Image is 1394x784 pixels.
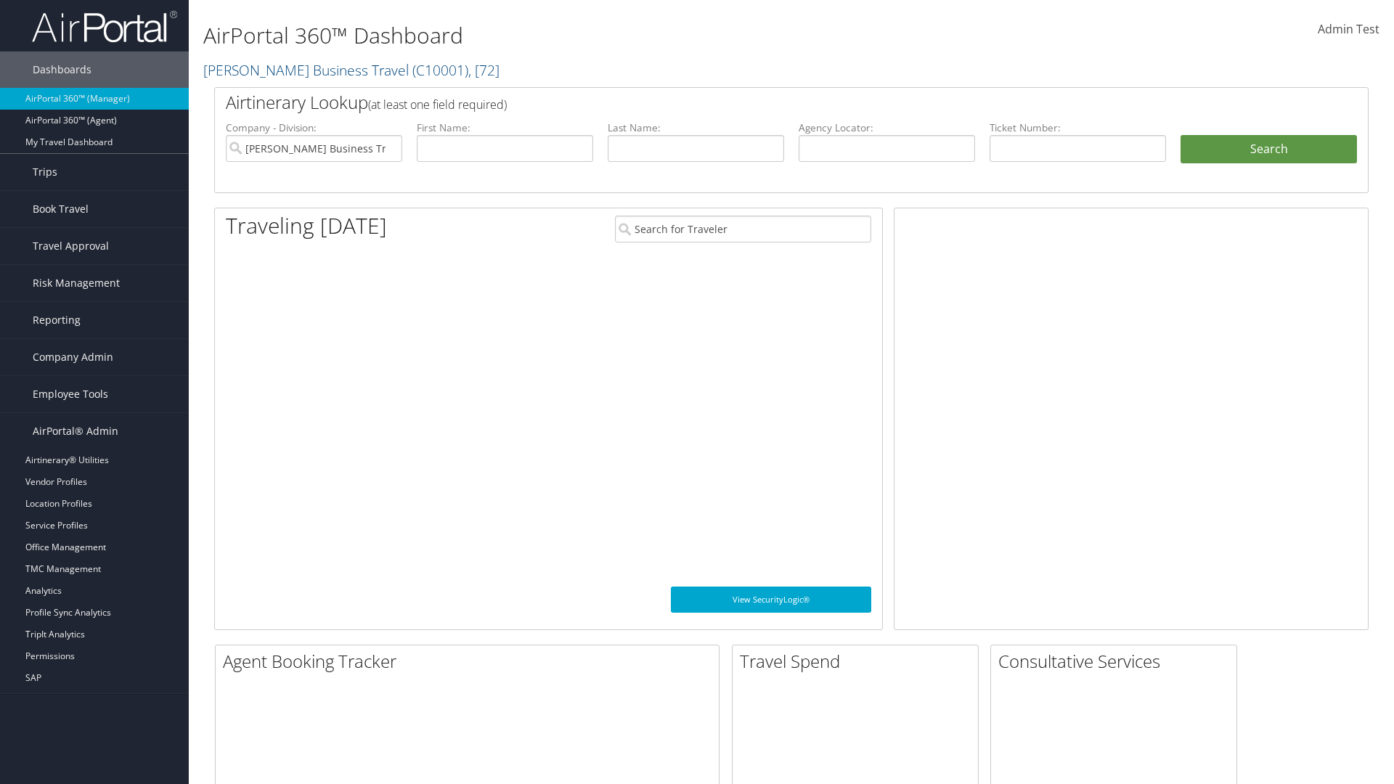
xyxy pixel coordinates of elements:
label: Last Name: [608,121,784,135]
a: Admin Test [1318,7,1379,52]
h2: Airtinerary Lookup [226,90,1261,115]
span: Reporting [33,302,81,338]
span: Trips [33,154,57,190]
h2: Consultative Services [998,649,1236,674]
label: Agency Locator: [799,121,975,135]
span: Employee Tools [33,376,108,412]
span: Book Travel [33,191,89,227]
span: Company Admin [33,339,113,375]
span: , [ 72 ] [468,60,500,80]
span: ( C10001 ) [412,60,468,80]
span: Risk Management [33,265,120,301]
a: View SecurityLogic® [671,587,871,613]
span: (at least one field required) [368,97,507,113]
h1: Traveling [DATE] [226,211,387,241]
span: Admin Test [1318,21,1379,37]
input: Search for Traveler [615,216,871,242]
img: airportal-logo.png [32,9,177,44]
span: Travel Approval [33,228,109,264]
label: Ticket Number: [990,121,1166,135]
a: [PERSON_NAME] Business Travel [203,60,500,80]
label: First Name: [417,121,593,135]
h2: Travel Spend [740,649,978,674]
h1: AirPortal 360™ Dashboard [203,20,987,51]
span: AirPortal® Admin [33,413,118,449]
span: Dashboards [33,52,91,88]
h2: Agent Booking Tracker [223,649,719,674]
label: Company - Division: [226,121,402,135]
button: Search [1181,135,1357,164]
